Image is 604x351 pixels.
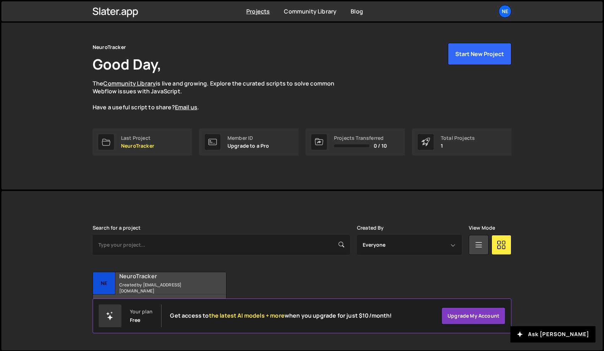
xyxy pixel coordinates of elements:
a: Email us [175,103,197,111]
p: 1 [441,143,475,149]
a: Blog [351,7,363,15]
a: Community Library [284,7,336,15]
div: Last Project [121,135,154,141]
h2: Get access to when you upgrade for just $10/month! [170,312,392,319]
div: 14 pages, last updated by [DATE] [93,295,226,316]
a: Projects [246,7,270,15]
a: Community Library [103,79,156,87]
p: The is live and growing. Explore the curated scripts to solve common Webflow issues with JavaScri... [93,79,348,111]
a: Ne [499,5,511,18]
div: Member ID [227,135,269,141]
small: Created by [EMAIL_ADDRESS][DOMAIN_NAME] [119,282,205,294]
input: Type your project... [93,235,350,255]
h1: Good Day, [93,54,161,74]
label: View Mode [469,225,495,231]
button: Start New Project [448,43,511,65]
span: the latest AI models + more [209,312,285,319]
a: Upgrade my account [441,307,505,324]
div: Free [130,317,141,323]
label: Created By [357,225,384,231]
p: NeuroTracker [121,143,154,149]
div: Your plan [130,309,153,314]
div: Projects Transferred [334,135,387,141]
button: Ask [PERSON_NAME] [510,326,595,342]
p: Upgrade to a Pro [227,143,269,149]
span: 0 / 10 [374,143,387,149]
a: Ne NeuroTracker Created by [EMAIL_ADDRESS][DOMAIN_NAME] 14 pages, last updated by [DATE] [93,272,226,316]
h2: NeuroTracker [119,272,205,280]
div: Ne [93,272,115,295]
div: Total Projects [441,135,475,141]
label: Search for a project [93,225,141,231]
a: Last Project NeuroTracker [93,128,192,155]
div: NeuroTracker [93,43,126,51]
